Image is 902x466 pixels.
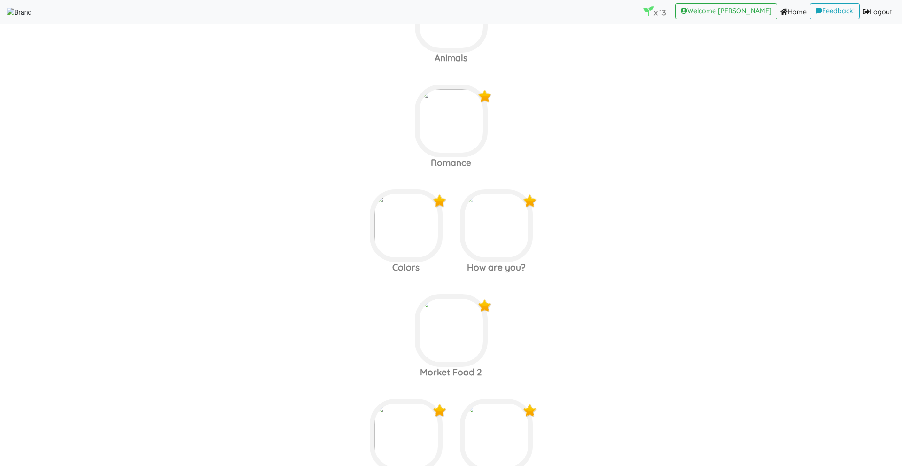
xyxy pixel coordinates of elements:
img: market.b6812ae9.png [415,294,488,367]
img: x9Y5jP2O4Z5kwAAAABJRU5ErkJggg== [433,194,447,208]
h3: Colors [361,262,451,273]
a: Welcome [PERSON_NAME] [675,3,777,19]
a: Home [777,3,810,21]
img: x9Y5jP2O4Z5kwAAAABJRU5ErkJggg== [433,404,447,418]
h3: Animals [406,53,496,63]
a: Feedback! [810,3,860,19]
img: Brand [7,8,31,17]
img: certified.efcc2b4c.png [460,189,533,262]
img: romance.7ac82883.jpg [415,85,488,157]
p: x 13 [643,6,666,19]
h3: Morket Food 2 [406,367,496,378]
img: x9Y5jP2O4Z5kwAAAABJRU5ErkJggg== [478,299,492,313]
img: x9Y5jP2O4Z5kwAAAABJRU5ErkJggg== [523,194,537,208]
img: x9Y5jP2O4Z5kwAAAABJRU5ErkJggg== [523,404,537,418]
h3: Romance [406,157,496,168]
a: Logout [860,3,895,21]
img: colors.f291bed6.jpg [370,189,443,262]
h3: How are you? [451,262,541,273]
img: x9Y5jP2O4Z5kwAAAABJRU5ErkJggg== [478,89,492,103]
